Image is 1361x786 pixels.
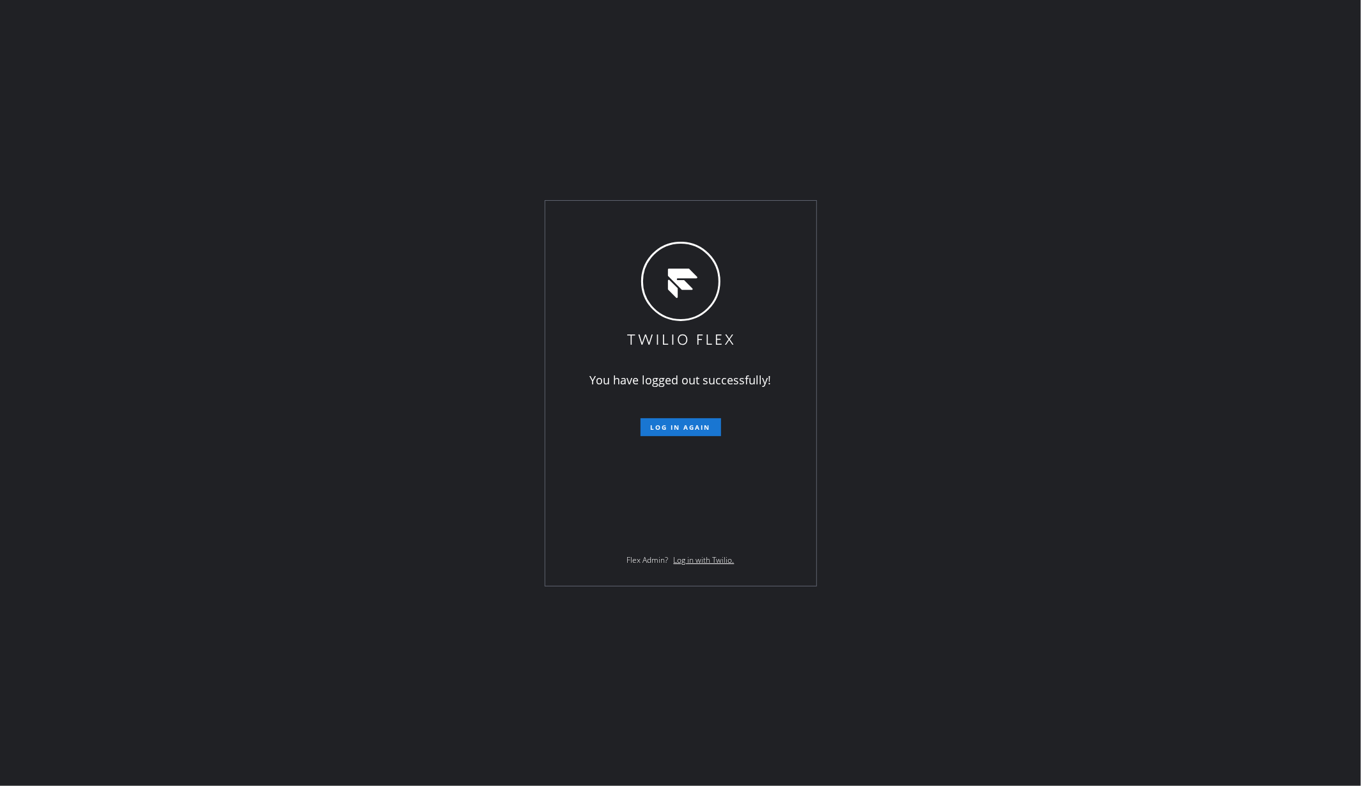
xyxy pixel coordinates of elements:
button: Log in again [641,418,721,436]
span: Flex Admin? [627,554,669,565]
a: Log in with Twilio. [674,554,735,565]
span: Log in again [651,423,711,432]
span: You have logged out successfully! [590,372,772,388]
